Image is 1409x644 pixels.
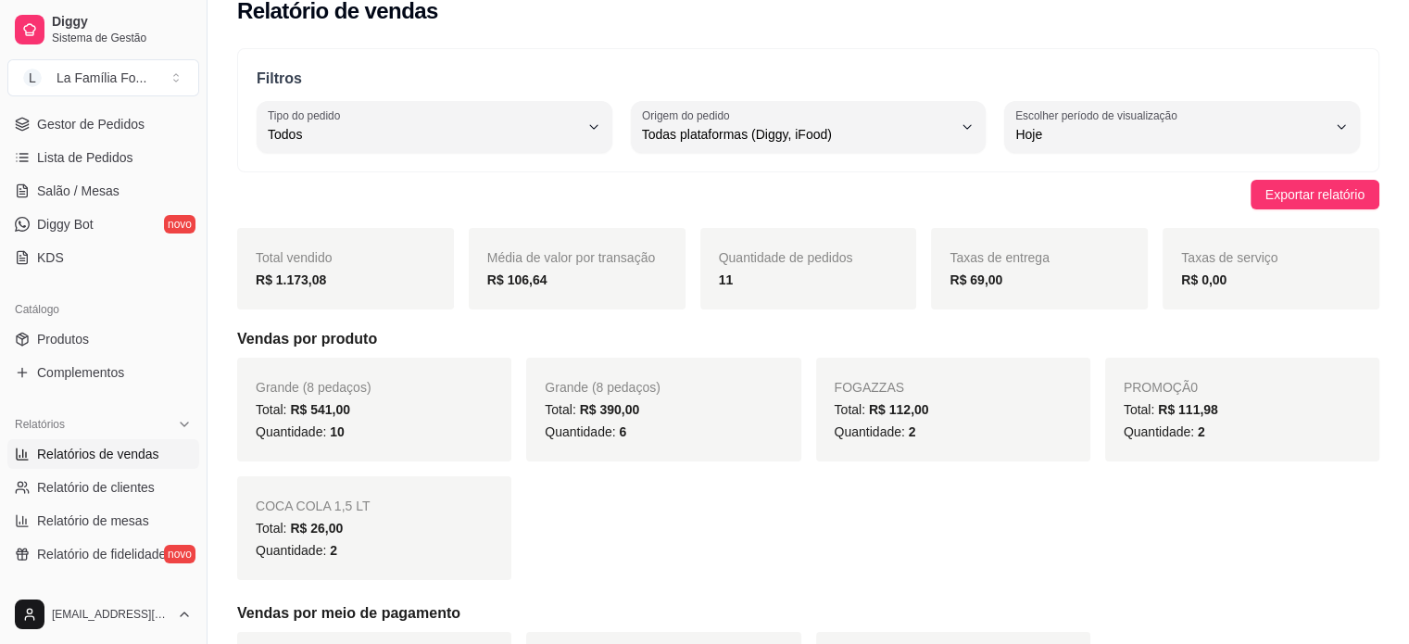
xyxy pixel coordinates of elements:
span: Exportar relatório [1265,184,1365,205]
span: Total: [256,402,350,417]
strong: R$ 106,64 [487,272,547,287]
span: Lista de Pedidos [37,148,133,167]
a: Lista de Pedidos [7,143,199,172]
span: Relatório de fidelidade [37,545,166,563]
span: L [23,69,42,87]
span: [EMAIL_ADDRESS][DOMAIN_NAME] [52,607,170,622]
div: Catálogo [7,295,199,324]
span: R$ 26,00 [290,521,343,536]
span: Total: [835,402,929,417]
span: Complementos [37,363,124,382]
span: PROMOÇÃ0 [1124,380,1198,395]
strong: R$ 69,00 [950,272,1002,287]
span: Total: [1124,402,1218,417]
span: KDS [37,248,64,267]
span: Quantidade de pedidos [719,250,853,265]
span: R$ 111,98 [1158,402,1218,417]
span: Total: [256,521,343,536]
span: Diggy Bot [37,215,94,234]
a: Relatório de fidelidadenovo [7,539,199,569]
a: DiggySistema de Gestão [7,7,199,52]
label: Escolher período de visualização [1015,107,1183,123]
strong: R$ 0,00 [1181,272,1227,287]
button: Exportar relatório [1251,180,1379,209]
span: R$ 541,00 [290,402,350,417]
span: FOGAZZAS [835,380,904,395]
a: Salão / Mesas [7,176,199,206]
p: Filtros [257,68,1360,90]
span: COCA COLA 1,5 LT [256,499,370,513]
span: Diggy [52,14,192,31]
span: 2 [330,543,337,558]
span: Relatório de clientes [37,478,155,497]
a: Relatório de clientes [7,473,199,502]
span: R$ 112,00 [869,402,929,417]
span: Sistema de Gestão [52,31,192,45]
h5: Vendas por produto [237,328,1379,350]
button: Origem do pedidoTodas plataformas (Diggy, iFood) [631,101,987,153]
span: Quantidade: [256,543,337,558]
button: [EMAIL_ADDRESS][DOMAIN_NAME] [7,592,199,637]
span: R$ 390,00 [580,402,640,417]
label: Tipo do pedido [268,107,346,123]
a: Diggy Botnovo [7,209,199,239]
span: 2 [909,424,916,439]
span: Grande (8 pedaços) [545,380,660,395]
span: Relatórios [15,417,65,432]
span: Salão / Mesas [37,182,120,200]
a: Relatórios de vendas [7,439,199,469]
button: Escolher período de visualizaçãoHoje [1004,101,1360,153]
span: 2 [1198,424,1205,439]
span: Grande (8 pedaços) [256,380,371,395]
span: Taxas de entrega [950,250,1049,265]
h5: Vendas por meio de pagamento [237,602,1379,625]
span: Média de valor por transação [487,250,655,265]
span: Produtos [37,330,89,348]
span: Gestor de Pedidos [37,115,145,133]
a: Complementos [7,358,199,387]
span: Quantidade: [835,424,916,439]
span: Quantidade: [1124,424,1205,439]
strong: 11 [719,272,734,287]
span: Total vendido [256,250,333,265]
span: Todos [268,125,579,144]
span: Quantidade: [545,424,626,439]
span: Relatório de mesas [37,511,149,530]
span: Quantidade: [256,424,345,439]
span: Total: [545,402,639,417]
label: Origem do pedido [642,107,736,123]
button: Tipo do pedidoTodos [257,101,612,153]
span: 10 [330,424,345,439]
span: Taxas de serviço [1181,250,1277,265]
span: Relatórios de vendas [37,445,159,463]
span: Todas plataformas (Diggy, iFood) [642,125,953,144]
a: KDS [7,243,199,272]
a: Gestor de Pedidos [7,109,199,139]
a: Relatório de mesas [7,506,199,536]
span: 6 [619,424,626,439]
strong: R$ 1.173,08 [256,272,326,287]
span: Hoje [1015,125,1327,144]
div: La Família Fo ... [57,69,146,87]
button: Select a team [7,59,199,96]
a: Produtos [7,324,199,354]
